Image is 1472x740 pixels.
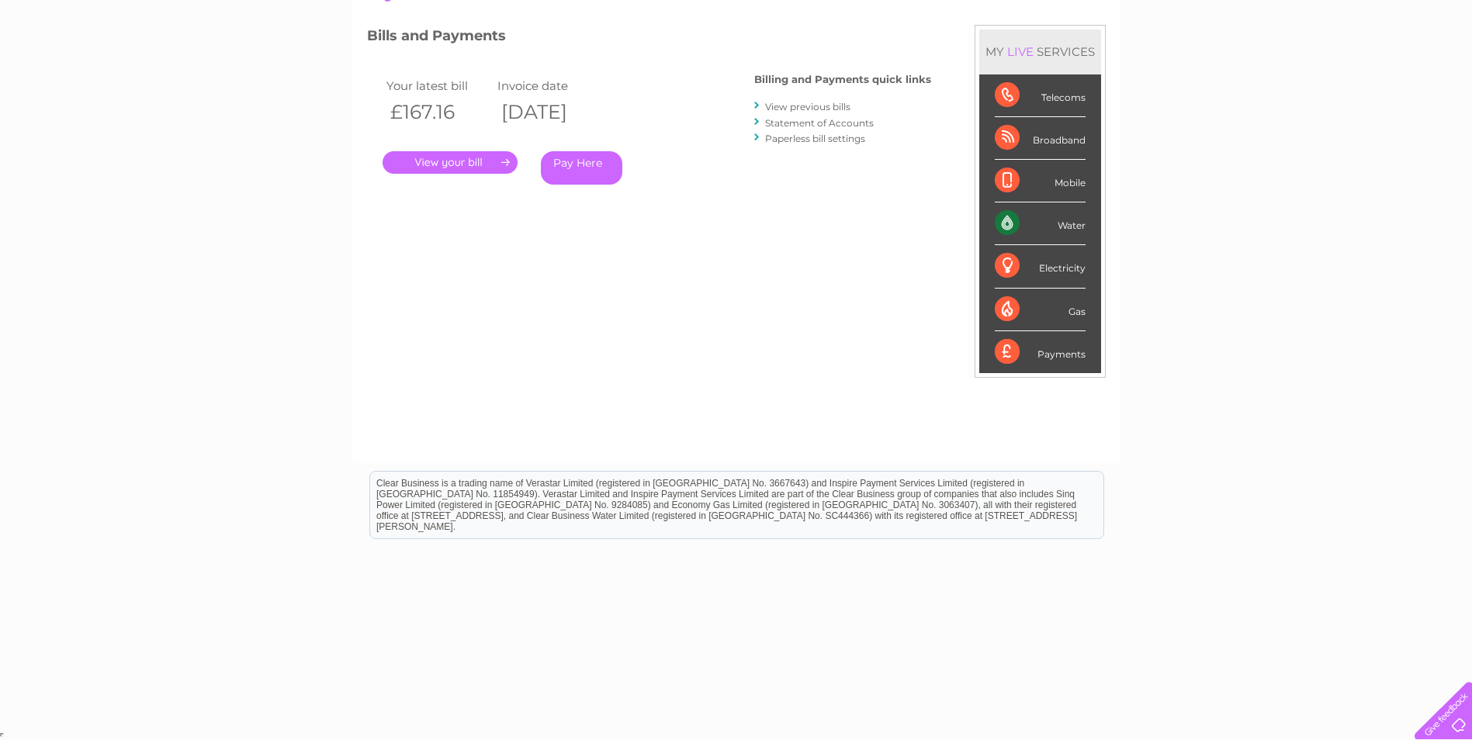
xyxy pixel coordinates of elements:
[1337,66,1359,78] a: Blog
[995,289,1086,331] div: Gas
[1179,8,1287,27] a: 0333 014 3131
[979,29,1101,74] div: MY SERVICES
[1421,66,1457,78] a: Log out
[383,96,494,128] th: £167.16
[383,151,518,174] a: .
[995,202,1086,245] div: Water
[1238,66,1272,78] a: Energy
[1004,44,1037,59] div: LIVE
[765,101,850,112] a: View previous bills
[370,9,1103,75] div: Clear Business is a trading name of Verastar Limited (registered in [GEOGRAPHIC_DATA] No. 3667643...
[383,75,494,96] td: Your latest bill
[754,74,931,85] h4: Billing and Payments quick links
[541,151,622,185] a: Pay Here
[765,117,874,129] a: Statement of Accounts
[51,40,130,88] img: logo.png
[995,74,1086,117] div: Telecoms
[995,160,1086,202] div: Mobile
[367,25,931,52] h3: Bills and Payments
[765,133,865,144] a: Paperless bill settings
[995,331,1086,373] div: Payments
[1369,66,1407,78] a: Contact
[1281,66,1328,78] a: Telecoms
[494,96,605,128] th: [DATE]
[1199,66,1228,78] a: Water
[995,117,1086,160] div: Broadband
[494,75,605,96] td: Invoice date
[995,245,1086,288] div: Electricity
